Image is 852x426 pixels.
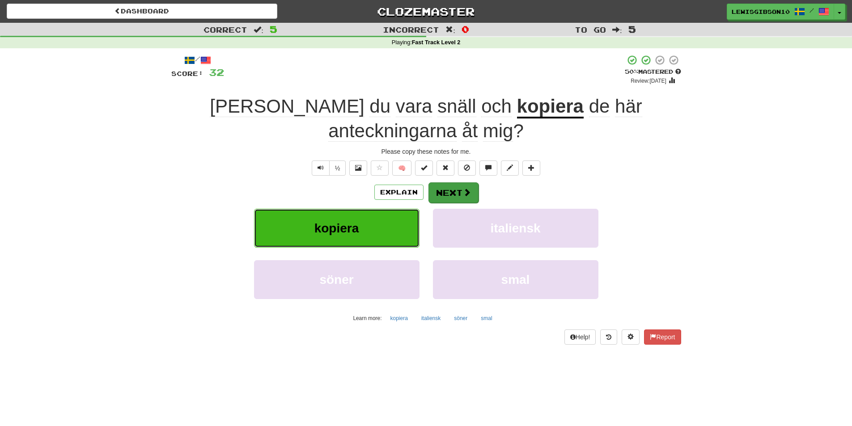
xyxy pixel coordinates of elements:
span: här [615,96,642,117]
button: söner [254,260,420,299]
u: kopiera [517,96,584,118]
span: : [612,26,622,34]
span: vara [396,96,432,117]
button: Next [428,182,479,203]
button: italiensk [433,209,598,248]
span: : [445,26,455,34]
button: Edit sentence (alt+d) [501,160,519,176]
span: 0 [462,24,469,34]
span: mig [483,120,513,142]
span: åt [462,120,478,142]
strong: Fast Track Level 2 [412,39,461,46]
a: lewisgibson10 / [727,4,834,20]
button: söner [449,312,472,325]
button: Discuss sentence (alt+u) [479,160,497,176]
span: italiensk [490,221,540,235]
button: Report [644,329,681,345]
button: Ignore sentence (alt+i) [458,160,476,176]
button: Explain [374,185,424,200]
span: anteckningarna [328,120,457,142]
button: 🧠 [392,160,411,176]
button: Help! [564,329,596,345]
button: Set this sentence to 100% Mastered (alt+m) [415,160,433,176]
button: kopiera [386,312,413,325]
a: Clozemaster [291,4,561,19]
span: smal [501,273,530,287]
button: Add to collection (alt+a) [522,160,540,176]
button: smal [433,260,598,299]
span: ? [328,96,642,142]
span: [PERSON_NAME] [210,96,364,117]
span: 5 [270,24,277,34]
button: Round history (alt+y) [600,329,617,345]
span: Correct [203,25,247,34]
span: och [481,96,512,117]
button: ½ [329,160,346,176]
span: 5 [628,24,636,34]
span: kopiera [314,221,359,235]
button: kopiera [254,209,420,248]
span: 50 % [625,68,638,75]
span: 32 [209,67,224,78]
small: Learn more: [353,315,381,321]
button: Reset to 0% Mastered (alt+r) [437,160,454,176]
div: Text-to-speech controls [310,160,346,176]
span: Score: [171,70,203,77]
div: Please copy these notes for me. [171,147,681,156]
div: Mastered [625,68,681,76]
span: To go [575,25,606,34]
button: Play sentence audio (ctl+space) [312,160,330,176]
span: söner [319,273,353,287]
button: Show image (alt+x) [349,160,367,176]
a: Dashboard [7,4,277,19]
span: : [254,26,263,34]
div: / [171,55,224,66]
small: Review: [DATE] [631,78,666,84]
span: lewisgibson10 [732,8,790,16]
button: smal [476,312,497,325]
span: du [369,96,390,117]
span: snäll [437,96,476,117]
button: Favorite sentence (alt+f) [371,160,389,176]
button: italiensk [416,312,445,325]
span: / [810,7,814,13]
span: de [589,96,610,117]
span: Incorrect [383,25,439,34]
